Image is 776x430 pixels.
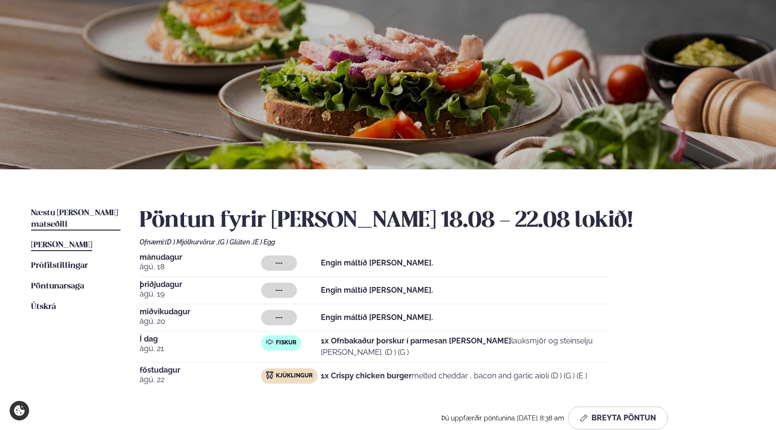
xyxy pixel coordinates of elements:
[31,240,92,251] a: [PERSON_NAME]
[275,314,283,321] span: ---
[140,288,261,300] span: ágú. 19
[31,262,88,270] span: Prófílstillingar
[276,372,313,380] span: Kjúklingur
[31,301,56,313] a: Útskrá
[275,259,283,267] span: ---
[140,374,261,386] span: ágú. 22
[266,371,273,379] img: chicken.svg
[140,238,745,246] div: Ofnæmi:
[321,258,433,267] strong: Engin máltíð [PERSON_NAME].
[31,303,56,311] span: Útskrá
[31,282,84,290] span: Pöntunarsaga
[140,343,261,354] span: ágú. 21
[253,238,275,246] span: (E ) Egg
[140,254,261,261] span: mánudagur
[441,414,564,422] span: Þú uppfærðir pöntunina [DATE] 8:38 am
[140,261,261,273] span: ágú. 18
[140,281,261,288] span: þriðjudagur
[266,338,273,346] img: fish.svg
[321,336,511,345] strong: 1x Ofnbakaður þorskur í parmesan [PERSON_NAME]
[140,308,261,316] span: miðvikudagur
[165,238,218,246] span: (D ) Mjólkurvörur ,
[321,371,412,380] strong: 1x Crispy chicken burger
[10,401,29,420] a: Cookie settings
[568,407,668,430] button: Breyta Pöntun
[31,241,92,249] span: [PERSON_NAME]
[31,208,120,231] a: Næstu [PERSON_NAME] matseðill
[275,287,283,294] span: ---
[321,335,608,358] p: lauksmjör og steinselju [PERSON_NAME]. (D ) (G )
[140,335,261,343] span: Í dag
[140,208,745,234] h2: Pöntun fyrir [PERSON_NAME] 18.08 - 22.08 lokið!
[321,286,433,295] strong: Engin máltíð [PERSON_NAME].
[321,370,587,382] p: melted cheddar , bacon and garlic aioli (D ) (G ) (E )
[140,366,261,374] span: föstudagur
[31,260,88,272] a: Prófílstillingar
[321,313,433,322] strong: Engin máltíð [PERSON_NAME].
[218,238,253,246] span: (G ) Glúten ,
[276,339,296,347] span: Fiskur
[31,281,84,292] a: Pöntunarsaga
[140,316,261,327] span: ágú. 20
[31,209,118,229] span: Næstu [PERSON_NAME] matseðill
